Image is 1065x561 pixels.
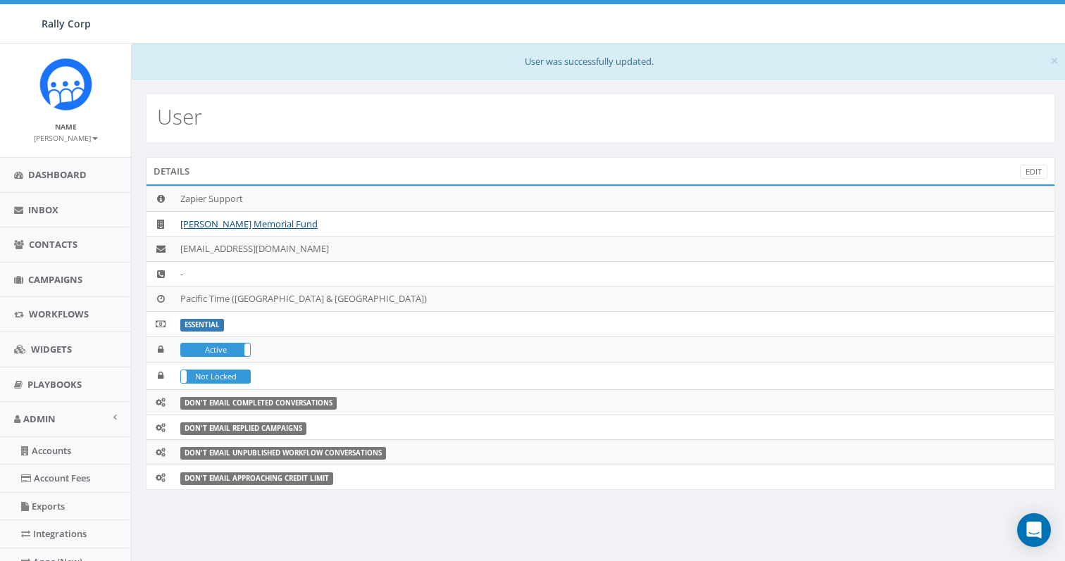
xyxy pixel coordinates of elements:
[31,343,72,355] span: Widgets
[180,370,251,384] div: LockedNot Locked
[180,397,337,410] label: Don't Email Completed Conversations
[180,319,224,332] label: ESSENTIAL
[157,105,202,128] h2: User
[180,218,318,230] a: [PERSON_NAME] Memorial Fund
[29,238,77,251] span: Contacts
[34,133,98,143] small: [PERSON_NAME]
[180,343,251,358] div: ActiveIn Active
[23,412,56,425] span: Admin
[175,286,1054,312] td: Pacific Time ([GEOGRAPHIC_DATA] & [GEOGRAPHIC_DATA])
[175,261,1054,286] td: -
[181,370,250,384] label: Not Locked
[28,203,58,216] span: Inbox
[1050,51,1059,70] span: ×
[55,122,77,132] small: Name
[29,308,89,320] span: Workflows
[180,447,386,460] label: Don't Email Unpublished Workflow Conversations
[181,343,250,357] label: Active
[42,17,91,30] span: Rally Corp
[146,157,1055,185] div: Details
[34,131,98,144] a: [PERSON_NAME]
[175,187,1054,212] td: Zapier Support
[28,168,87,181] span: Dashboard
[39,58,92,111] img: Icon_1.png
[28,273,82,286] span: Campaigns
[175,237,1054,262] td: [EMAIL_ADDRESS][DOMAIN_NAME]
[180,472,333,485] label: Don't Email Approaching Credit Limit
[1017,513,1051,547] div: Open Intercom Messenger
[1020,165,1047,179] a: Edit
[1050,53,1059,68] button: Close
[180,422,306,435] label: Don't Email Replied Campaigns
[27,378,82,391] span: Playbooks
